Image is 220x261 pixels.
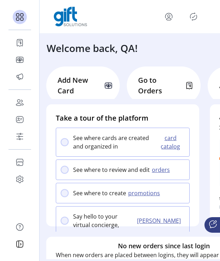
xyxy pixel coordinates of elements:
img: logo [54,7,87,27]
p: Go to Orders [138,75,180,96]
button: [PERSON_NAME] [135,216,185,225]
h4: Take a tour of the platform [56,113,190,123]
h6: No new orders since last login [118,241,210,251]
button: orders [150,166,174,174]
button: menu [163,11,174,22]
p: Say hello to your virtual concierge, [73,212,135,229]
button: card catalog [158,134,185,151]
p: Add New Card [58,75,100,96]
button: promotions [126,189,164,197]
p: See where to create [73,189,126,197]
h3: Welcome back, QA! [47,41,138,56]
button: Publisher Panel [188,11,199,22]
p: See where cards are created and organized in [73,134,158,151]
p: See where to review and edit [73,166,150,174]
